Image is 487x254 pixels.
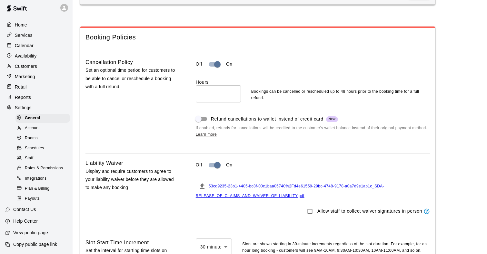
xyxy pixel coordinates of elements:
[196,79,241,85] label: Hours
[15,94,31,101] p: Reports
[15,32,33,38] p: Services
[15,134,70,143] div: Rooms
[15,114,70,123] div: General
[196,184,384,198] a: 53cd9235-23b1-4405-bc8f-00c1baa05740%2Fd4e61559-29bc-4748-9178-a0a7d9e1ab1c_SDA-RELEASE_OF_CLAIMS...
[85,66,175,91] p: Set an optional time period for customers to be able to cancel or reschedule a booking with a ful...
[226,61,233,68] p: On
[85,33,430,42] span: Booking Policies
[15,73,35,80] p: Marketing
[13,206,36,213] p: Contact Us
[196,125,430,138] span: If enabled, refunds for cancellations will be credited to the customer's wallet balance instead o...
[15,164,73,174] a: Roles & Permissions
[196,61,202,68] p: Off
[85,58,133,67] h6: Cancellation Policy
[15,174,73,184] a: Integrations
[5,30,67,40] a: Services
[85,159,123,167] h6: Liability Waiver
[15,153,73,164] a: Staff
[5,82,67,92] a: Retail
[211,116,338,122] span: Refund cancellations to wallet instead of credit card
[15,174,70,183] div: Integrations
[5,72,67,81] a: Marketing
[5,92,67,102] a: Reports
[13,229,48,236] p: View public page
[13,241,57,248] p: Copy public page link
[13,218,38,224] p: Help Center
[196,180,209,193] button: File must be a PDF with max upload size of 2MB
[25,196,40,202] span: Payouts
[25,135,38,142] span: Rooms
[196,132,217,137] a: Learn more
[15,104,32,111] p: Settings
[5,20,67,30] a: Home
[25,185,49,192] span: Plan & Billing
[15,184,70,193] div: Plan & Billing
[25,115,40,122] span: General
[15,113,73,123] a: General
[15,143,73,153] a: Schedules
[5,103,67,112] a: Settings
[15,123,73,133] a: Account
[15,133,73,143] a: Rooms
[242,241,430,254] p: Slots are shown starting in 30-minute increments regardless of the slot duration. For example, fo...
[25,125,40,132] span: Account
[15,184,73,194] a: Plan & Billing
[15,22,27,28] p: Home
[25,155,33,162] span: Staff
[326,117,338,122] span: New
[15,84,27,90] p: Retail
[15,42,34,49] p: Calendar
[15,144,70,153] div: Schedules
[5,41,67,50] a: Calendar
[25,175,47,182] span: Integrations
[15,124,70,133] div: Account
[15,194,70,203] div: Payouts
[25,145,44,152] span: Schedules
[423,208,430,215] svg: Staff members will be able to display waivers to customers in person (via the calendar or custome...
[15,154,70,163] div: Staff
[85,238,149,247] h6: Slot Start Time Increment
[85,167,175,192] p: Display and require customers to agree to your liability waiver before they are allowed to make a...
[25,165,63,172] span: Roles & Permissions
[15,164,70,173] div: Roles & Permissions
[226,162,233,168] p: On
[317,208,422,215] p: Allow staff to collect waiver signatures in person
[15,63,37,69] p: Customers
[5,51,67,61] a: Availability
[5,61,67,71] a: Customers
[251,89,430,101] p: Bookings can be cancelled or rescheduled up to 48 hours prior to the booking time for a full refund.
[196,162,202,168] p: Off
[15,194,73,204] a: Payouts
[15,53,37,59] p: Availability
